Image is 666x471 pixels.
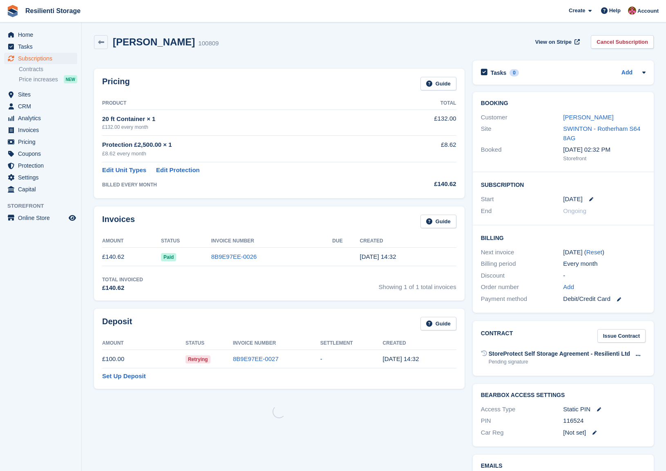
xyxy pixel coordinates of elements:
[481,113,563,122] div: Customer
[113,36,195,47] h2: [PERSON_NAME]
[320,350,383,368] td: -
[621,68,632,78] a: Add
[481,392,646,399] h2: BearBox Access Settings
[102,276,143,283] div: Total Invoiced
[420,317,456,330] a: Guide
[481,124,563,143] div: Site
[391,97,456,110] th: Total
[563,125,640,141] a: SWINTON - Rotherham S64 8AG
[563,114,613,121] a: [PERSON_NAME]
[233,337,320,350] th: Invoice Number
[211,253,257,260] a: 8B9E97EE-0026
[4,136,77,148] a: menu
[563,259,646,269] div: Every month
[18,160,67,171] span: Protection
[481,271,563,280] div: Discount
[4,172,77,183] a: menu
[64,75,77,83] div: NEW
[102,337,185,350] th: Amount
[481,294,563,304] div: Payment method
[481,416,563,426] div: PIN
[18,89,67,100] span: Sites
[563,405,646,414] div: Static PIN
[22,4,84,18] a: Resilienti Storage
[532,35,581,49] a: View on Stripe
[4,112,77,124] a: menu
[102,181,391,188] div: BILLED EVERY MONTH
[563,248,646,257] div: [DATE] ( )
[489,358,630,366] div: Pending signature
[563,155,646,163] div: Storefront
[198,39,219,48] div: 100809
[161,235,211,248] th: Status
[491,69,507,76] h2: Tasks
[102,317,132,330] h2: Deposit
[185,355,210,363] span: Retrying
[535,38,572,46] span: View on Stripe
[481,329,513,343] h2: Contract
[360,235,456,248] th: Created
[102,140,391,150] div: Protection £2,500.00 × 1
[391,110,456,135] td: £132.00
[637,7,659,15] span: Account
[481,259,563,269] div: Billing period
[563,195,582,204] time: 2025-08-11 00:00:00 UTC
[102,215,135,228] h2: Invoices
[563,145,646,155] div: [DATE] 02:32 PM
[18,41,67,52] span: Tasks
[19,76,58,83] span: Price increases
[628,7,636,15] img: Kerrie Whiteley
[18,184,67,195] span: Capital
[320,337,383,350] th: Settlement
[332,235,360,248] th: Due
[360,253,396,260] time: 2025-08-11 13:32:24 UTC
[156,166,200,175] a: Edit Protection
[102,248,161,266] td: £140.62
[391,136,456,162] td: £8.62
[391,179,456,189] div: £140.62
[563,416,646,426] div: 116524
[609,7,621,15] span: Help
[102,150,391,158] div: £8.62 every month
[383,337,452,350] th: Created
[481,248,563,257] div: Next invoice
[420,77,456,90] a: Guide
[4,212,77,224] a: menu
[481,283,563,292] div: Order number
[481,180,646,188] h2: Subscription
[4,53,77,64] a: menu
[481,428,563,437] div: Car Reg
[102,166,146,175] a: Edit Unit Types
[597,329,646,343] a: Issue Contract
[18,212,67,224] span: Online Store
[102,350,185,368] td: £100.00
[481,463,646,469] h2: Emails
[67,213,77,223] a: Preview store
[510,69,519,76] div: 0
[161,253,176,261] span: Paid
[102,77,130,90] h2: Pricing
[19,65,77,73] a: Contracts
[489,350,630,358] div: StoreProtect Self Storage Agreement - Resilienti Ltd
[18,172,67,183] span: Settings
[563,271,646,280] div: -
[586,249,602,256] a: Reset
[102,235,161,248] th: Amount
[591,35,654,49] a: Cancel Subscription
[379,276,456,293] span: Showing 1 of 1 total invoices
[18,148,67,159] span: Coupons
[563,428,646,437] div: [Not set]
[481,233,646,242] h2: Billing
[563,294,646,304] div: Debit/Credit Card
[102,372,146,381] a: Set Up Deposit
[563,207,586,214] span: Ongoing
[481,145,563,162] div: Booked
[102,114,391,124] div: 20 ft Container × 1
[383,355,419,362] time: 2025-08-11 13:32:37 UTC
[102,123,391,131] div: £132.00 every month
[102,283,143,293] div: £140.62
[4,184,77,195] a: menu
[7,5,19,17] img: stora-icon-8386f47178a22dfd0bd8f6a31ec36ba5ce8667c1dd55bd0f319d3a0aa187defe.svg
[7,202,81,210] span: Storefront
[481,195,563,204] div: Start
